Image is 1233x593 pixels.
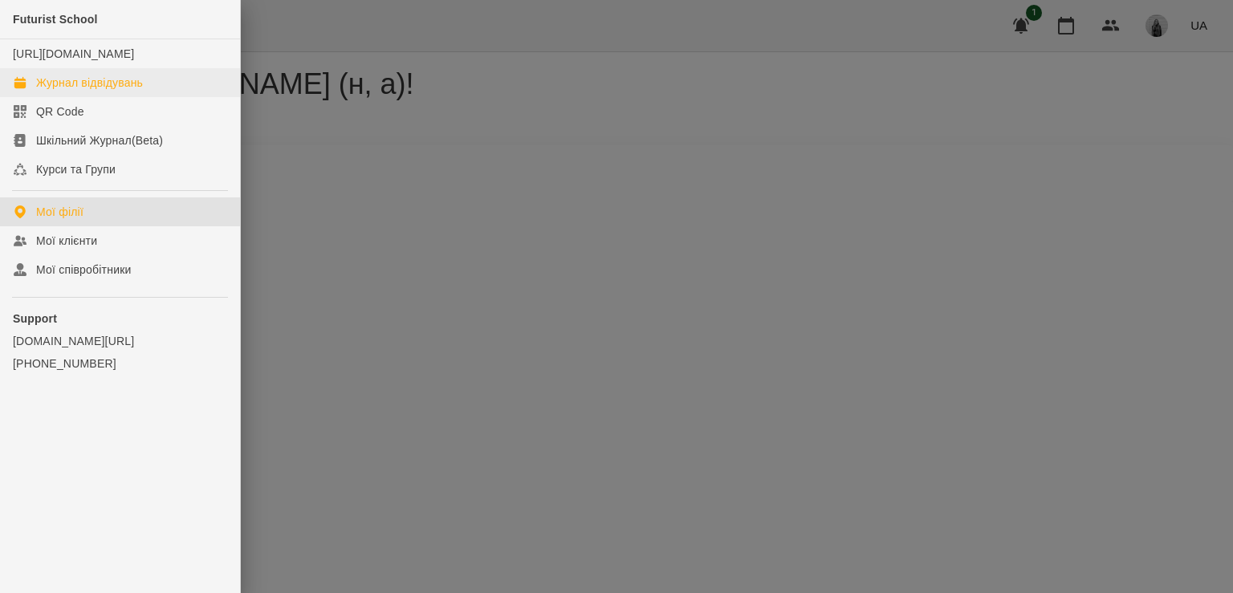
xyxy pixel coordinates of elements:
[13,355,227,372] a: [PHONE_NUMBER]
[13,333,227,349] a: [DOMAIN_NAME][URL]
[13,13,98,26] span: Futurist School
[36,75,143,91] div: Журнал відвідувань
[36,262,132,278] div: Мої співробітники
[36,132,163,148] div: Шкільний Журнал(Beta)
[36,233,97,249] div: Мої клієнти
[13,47,134,60] a: [URL][DOMAIN_NAME]
[36,104,84,120] div: QR Code
[13,311,227,327] p: Support
[36,204,83,220] div: Мої філії
[36,161,116,177] div: Курси та Групи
